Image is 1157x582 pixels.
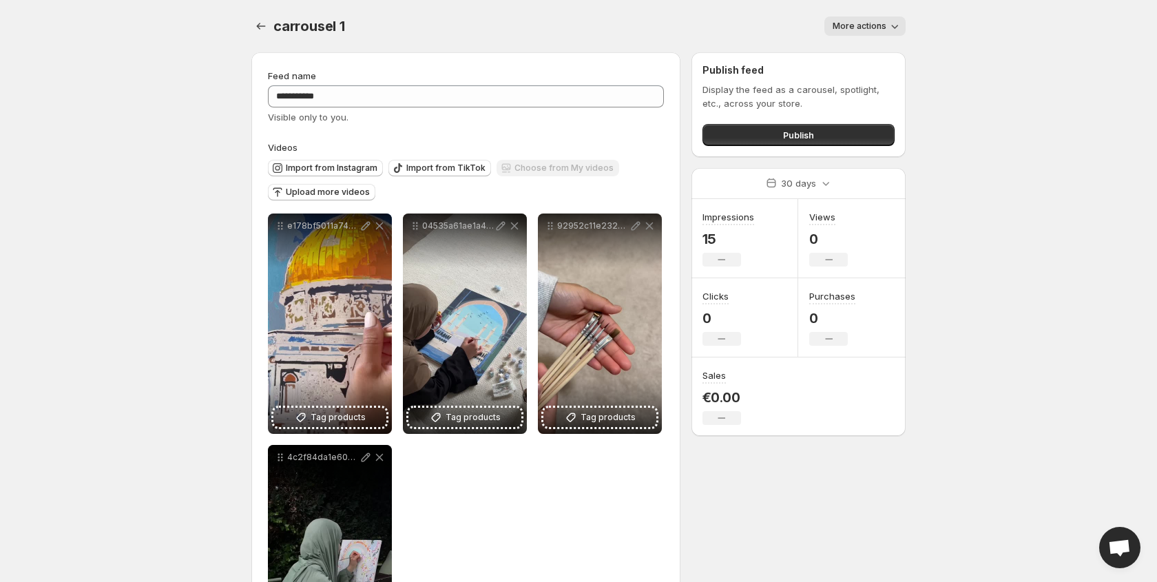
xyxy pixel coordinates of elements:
span: More actions [833,21,886,32]
p: 92952c11e232446fa0ef5fbeca293906 [557,220,629,231]
h3: Impressions [702,210,754,224]
span: Visible only to you. [268,112,348,123]
div: 04535a61ae1a40e896cc7686e894df59Tag products [403,214,527,434]
div: e178bf5011a74dd89dba2f1777f31132Tag products [268,214,392,434]
p: 0 [809,310,855,326]
p: 04535a61ae1a40e896cc7686e894df59 [422,220,494,231]
div: Open chat [1099,527,1140,568]
h3: Clicks [702,289,729,303]
p: €0.00 [702,389,741,406]
span: Upload more videos [286,187,370,198]
span: Videos [268,142,298,153]
button: Settings [251,17,271,36]
p: Display the feed as a carousel, spotlight, etc., across your store. [702,83,895,110]
button: Upload more videos [268,184,375,200]
h3: Sales [702,368,726,382]
p: 0 [702,310,741,326]
h2: Publish feed [702,63,895,77]
h3: Purchases [809,289,855,303]
span: Tag products [446,410,501,424]
p: 4c2f84da1e6047a6bf7f35298a9b48ea [287,452,359,463]
p: 30 days [781,176,816,190]
button: Tag products [543,408,656,427]
button: More actions [824,17,906,36]
button: Import from TikTok [388,160,491,176]
span: Import from Instagram [286,163,377,174]
p: 0 [809,231,848,247]
button: Tag products [273,408,386,427]
div: 92952c11e232446fa0ef5fbeca293906Tag products [538,214,662,434]
button: Tag products [408,408,521,427]
span: Feed name [268,70,316,81]
span: Tag products [311,410,366,424]
button: Import from Instagram [268,160,383,176]
span: carrousel 1 [273,18,345,34]
h3: Views [809,210,835,224]
button: Publish [702,124,895,146]
p: 15 [702,231,754,247]
span: Tag products [581,410,636,424]
span: Publish [783,128,814,142]
p: e178bf5011a74dd89dba2f1777f31132 [287,220,359,231]
span: Import from TikTok [406,163,486,174]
